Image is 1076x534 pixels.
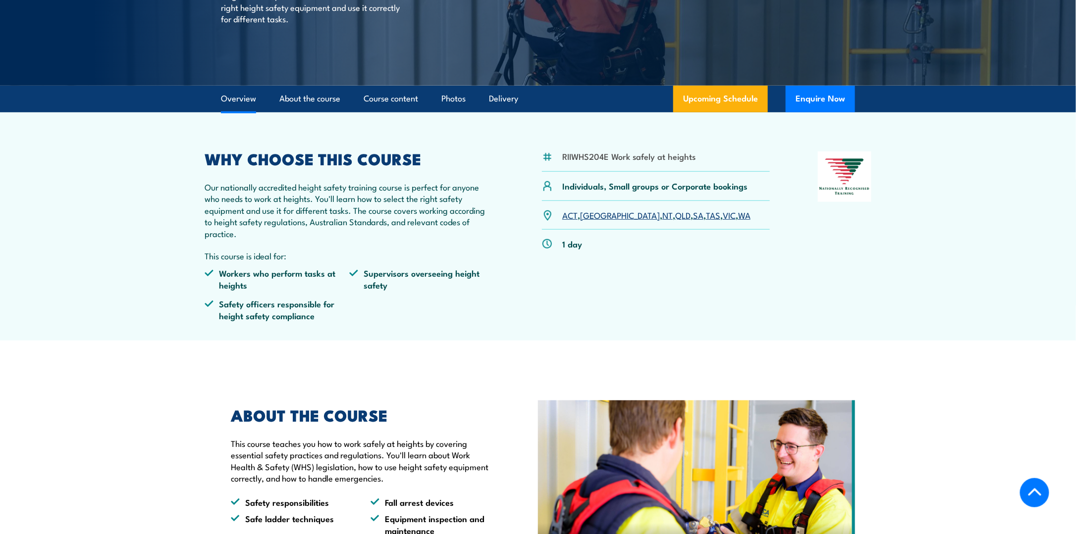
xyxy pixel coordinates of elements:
a: [GEOGRAPHIC_DATA] [580,209,660,221]
p: Individuals, Small groups or Corporate bookings [562,180,748,192]
button: Enquire Now [786,86,855,112]
li: Supervisors overseeing height safety [349,267,494,291]
p: 1 day [562,238,582,249]
li: Safety responsibilities [231,496,353,508]
a: SA [693,209,703,221]
h2: WHY CHOOSE THIS COURSE [205,151,494,165]
a: About the course [279,86,340,112]
p: This course is ideal for: [205,250,494,261]
a: Photos [441,86,466,112]
a: Upcoming Schedule [673,86,768,112]
a: NT [662,209,673,221]
h2: ABOUT THE COURSE [231,408,492,422]
a: QLD [675,209,691,221]
a: Delivery [489,86,518,112]
a: WA [738,209,751,221]
img: Nationally Recognised Training logo. [818,151,871,202]
p: This course teaches you how to work safely at heights by covering essential safety practices and ... [231,437,492,484]
a: Overview [221,86,256,112]
p: , , , , , , , [562,209,751,221]
a: VIC [723,209,736,221]
a: ACT [562,209,578,221]
li: Safety officers responsible for height safety compliance [205,298,349,321]
li: RIIWHS204E Work safely at heights [562,150,696,162]
p: Our nationally accredited height safety training course is perfect for anyone who needs to work a... [205,181,494,239]
li: Fall arrest devices [371,496,492,508]
a: TAS [706,209,720,221]
li: Workers who perform tasks at heights [205,267,349,291]
a: Course content [364,86,418,112]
